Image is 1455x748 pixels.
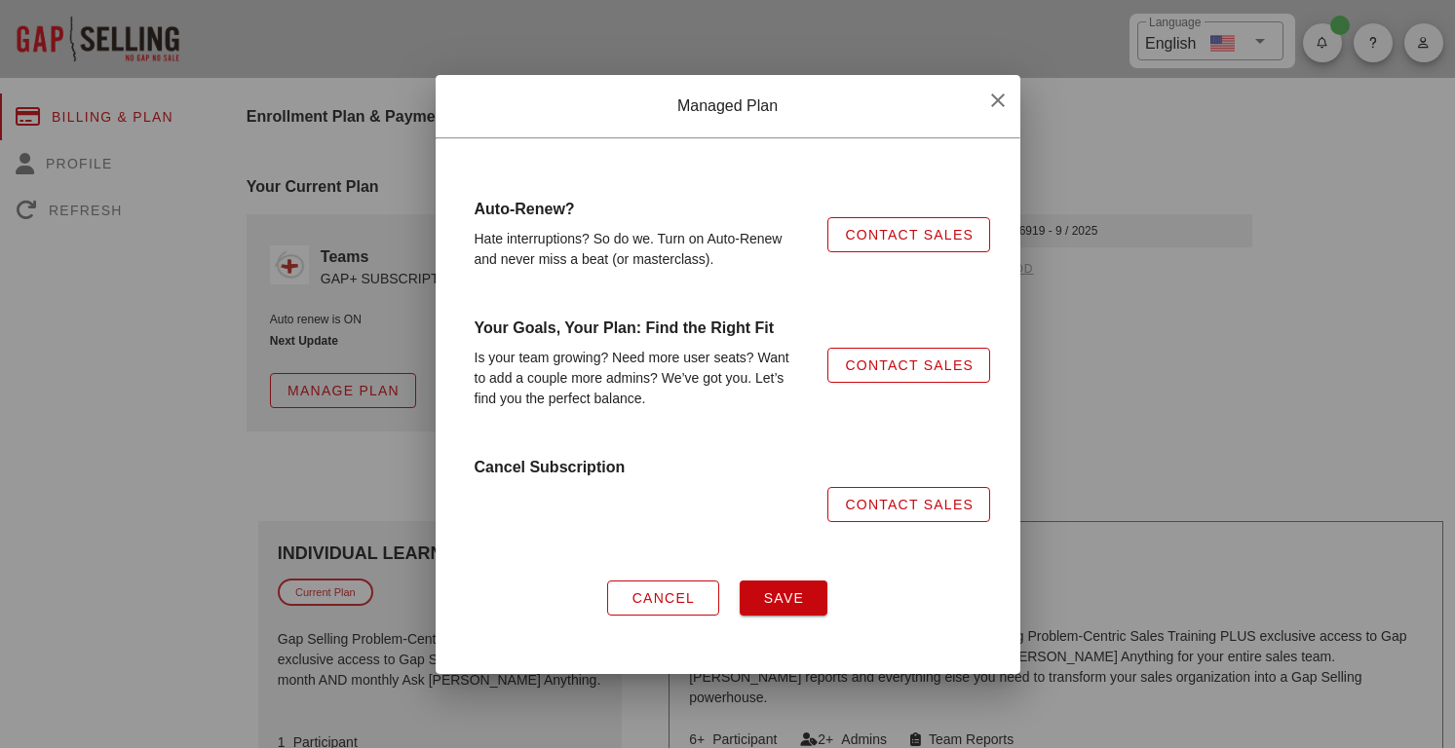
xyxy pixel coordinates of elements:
a: Contact Sales [827,348,990,383]
a: Contact Sales [827,487,990,522]
strong: Your Goals, Your Plan: Find the Right Fit [475,319,775,336]
span: Cancel [632,590,696,606]
span: Contact Sales [844,357,974,373]
div: Is your team growing? Need more user seats? Want to add a couple more admins? We’ve got you. Let’... [463,336,817,421]
strong: Cancel Subscription [475,459,626,475]
div: Managed Plan [436,75,1020,137]
button: Cancel [607,580,720,616]
div: Hate interruptions? So do we. Turn on Auto-Renew and never miss a beat (or masterclass). [463,217,817,281]
span: Save [763,590,805,606]
strong: Auto-Renew? [475,201,575,217]
a: Contact Sales [827,217,990,252]
span: Contact Sales [844,227,974,243]
button: Save [740,580,828,616]
span: Contact Sales [844,497,974,512]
